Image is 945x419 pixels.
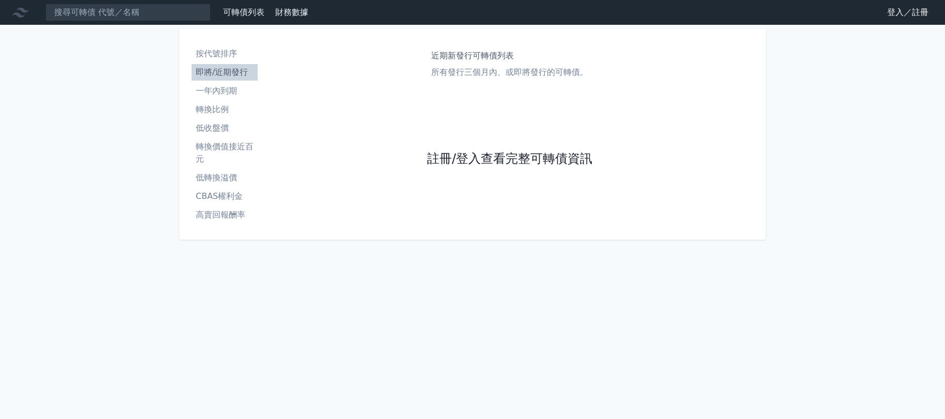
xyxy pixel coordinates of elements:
li: 一年內到期 [192,85,258,97]
li: 高賣回報酬率 [192,209,258,221]
a: 高賣回報酬率 [192,207,258,223]
a: 低轉換溢價 [192,169,258,186]
li: 按代號排序 [192,48,258,60]
li: CBAS權利金 [192,190,258,203]
a: CBAS權利金 [192,188,258,205]
a: 財務數據 [275,7,308,17]
a: 註冊/登入查看完整可轉債資訊 [427,151,592,167]
a: 可轉債列表 [223,7,264,17]
a: 轉換價值接近百元 [192,138,258,167]
h1: 近期新發行可轉債列表 [431,50,588,62]
a: 低收盤價 [192,120,258,136]
li: 轉換比例 [192,103,258,116]
li: 低轉換溢價 [192,172,258,184]
a: 一年內到期 [192,83,258,99]
li: 低收盤價 [192,122,258,134]
li: 即將/近期發行 [192,66,258,79]
input: 搜尋可轉債 代號／名稱 [45,4,211,21]
a: 按代號排序 [192,45,258,62]
a: 即將/近期發行 [192,64,258,81]
li: 轉換價值接近百元 [192,141,258,165]
a: 登入／註冊 [879,4,937,21]
a: 轉換比例 [192,101,258,118]
p: 所有發行三個月內、或即將發行的可轉債。 [431,66,588,79]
